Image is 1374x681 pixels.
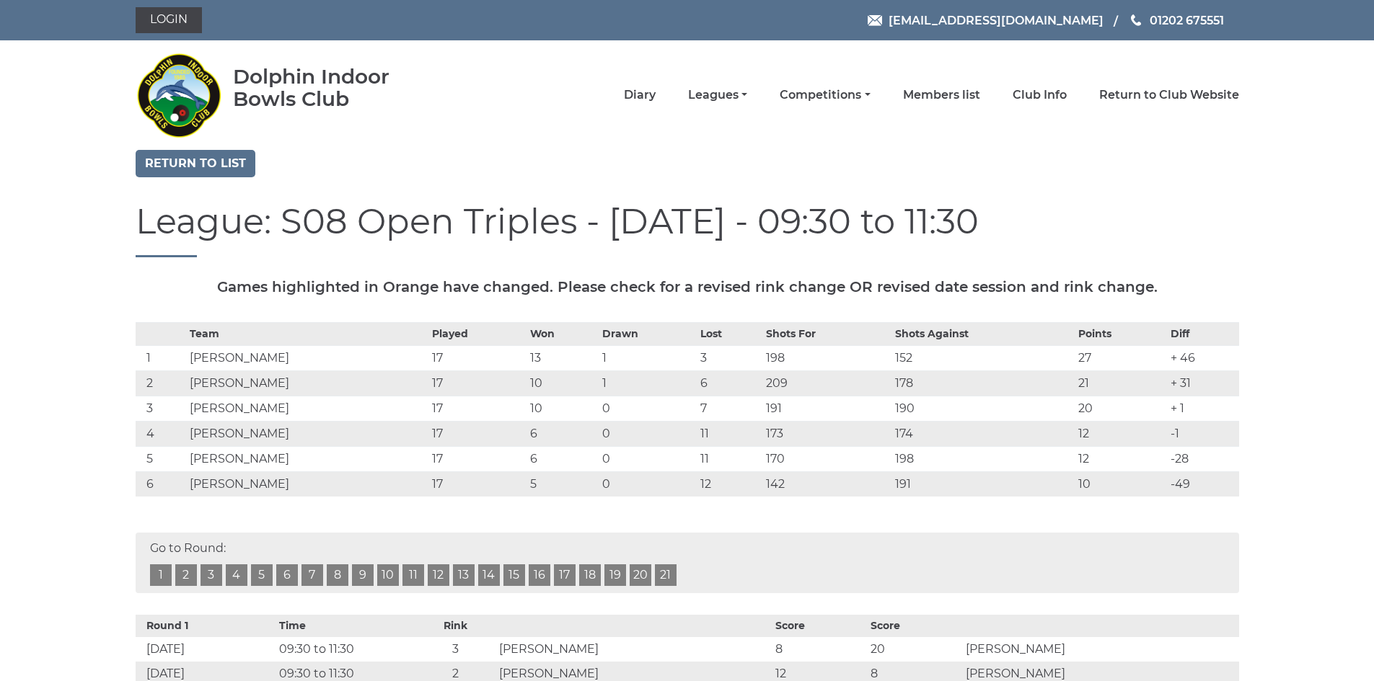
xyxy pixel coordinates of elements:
[1167,322,1239,345] th: Diff
[496,637,772,662] td: [PERSON_NAME]
[1075,421,1166,446] td: 12
[891,396,1075,421] td: 190
[1075,396,1166,421] td: 20
[599,421,697,446] td: 0
[136,471,186,497] td: 6
[529,564,550,586] a: 16
[415,637,496,662] td: 3
[453,564,475,586] a: 13
[868,15,882,26] img: Email
[599,345,697,370] td: 1
[136,150,255,177] a: Return to list
[1167,446,1239,471] td: -28
[697,396,762,421] td: 7
[891,345,1075,370] td: 152
[1075,370,1166,396] td: 21
[1099,87,1239,103] a: Return to Club Website
[688,87,747,103] a: Leagues
[762,396,891,421] td: 191
[186,322,428,345] th: Team
[136,533,1239,593] div: Go to Round:
[762,471,891,497] td: 142
[478,564,500,586] a: 14
[136,637,276,662] td: [DATE]
[579,564,601,586] a: 18
[186,370,428,396] td: [PERSON_NAME]
[868,12,1104,30] a: Email [EMAIL_ADDRESS][DOMAIN_NAME]
[697,471,762,497] td: 12
[1150,13,1224,27] span: 01202 675551
[150,564,172,586] a: 1
[136,345,186,370] td: 1
[136,421,186,446] td: 4
[1075,446,1166,471] td: 12
[697,446,762,471] td: 11
[1013,87,1067,103] a: Club Info
[1129,12,1224,30] a: Phone us 01202 675551
[599,471,697,497] td: 0
[136,396,186,421] td: 3
[428,564,449,586] a: 12
[1167,370,1239,396] td: + 31
[1075,345,1166,370] td: 27
[891,446,1075,471] td: 198
[377,564,399,586] a: 10
[599,322,697,345] th: Drawn
[428,322,527,345] th: Played
[428,345,527,370] td: 17
[527,322,599,345] th: Won
[762,370,891,396] td: 209
[301,564,323,586] a: 7
[136,45,222,146] img: Dolphin Indoor Bowls Club
[186,421,428,446] td: [PERSON_NAME]
[772,637,867,662] td: 8
[136,370,186,396] td: 2
[276,637,415,662] td: 09:30 to 11:30
[327,564,348,586] a: 8
[697,322,762,345] th: Lost
[604,564,626,586] a: 19
[527,396,599,421] td: 10
[175,564,197,586] a: 2
[891,471,1075,497] td: 191
[554,564,576,586] a: 17
[889,13,1104,27] span: [EMAIL_ADDRESS][DOMAIN_NAME]
[762,421,891,446] td: 173
[962,637,1238,662] td: [PERSON_NAME]
[527,370,599,396] td: 10
[891,370,1075,396] td: 178
[891,322,1075,345] th: Shots Against
[655,564,677,586] a: 21
[402,564,424,586] a: 11
[1167,421,1239,446] td: -1
[1167,396,1239,421] td: + 1
[762,345,891,370] td: 198
[903,87,980,103] a: Members list
[527,471,599,497] td: 5
[599,446,697,471] td: 0
[1075,322,1166,345] th: Points
[186,396,428,421] td: [PERSON_NAME]
[503,564,525,586] a: 15
[1075,471,1166,497] td: 10
[428,471,527,497] td: 17
[527,421,599,446] td: 6
[136,279,1239,295] h5: Games highlighted in Orange have changed. Please check for a revised rink change OR revised date ...
[780,87,870,103] a: Competitions
[136,7,202,33] a: Login
[599,370,697,396] td: 1
[186,471,428,497] td: [PERSON_NAME]
[226,564,247,586] a: 4
[136,615,276,637] th: Round 1
[527,345,599,370] td: 13
[1167,471,1239,497] td: -49
[762,446,891,471] td: 170
[428,370,527,396] td: 17
[1131,14,1141,26] img: Phone us
[867,637,962,662] td: 20
[527,446,599,471] td: 6
[186,446,428,471] td: [PERSON_NAME]
[697,421,762,446] td: 11
[201,564,222,586] a: 3
[867,615,962,637] th: Score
